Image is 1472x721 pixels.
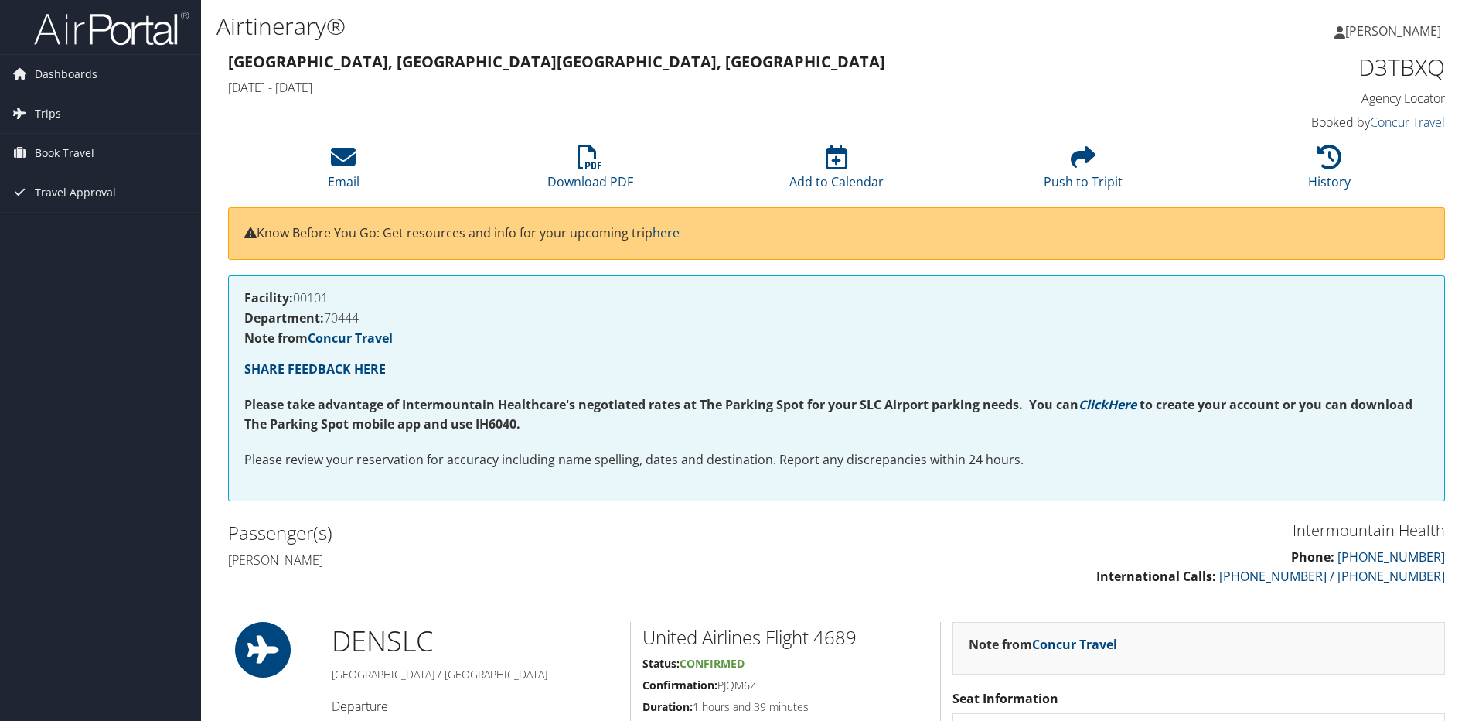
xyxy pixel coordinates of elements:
[332,667,618,682] h5: [GEOGRAPHIC_DATA] / [GEOGRAPHIC_DATA]
[1032,636,1117,653] a: Concur Travel
[332,698,618,715] h4: Departure
[1308,153,1351,190] a: History
[228,51,885,72] strong: [GEOGRAPHIC_DATA], [GEOGRAPHIC_DATA] [GEOGRAPHIC_DATA], [GEOGRAPHIC_DATA]
[547,153,633,190] a: Download PDF
[244,312,1429,324] h4: 70444
[35,94,61,133] span: Trips
[1158,51,1445,84] h1: D3TBXQ
[680,656,745,671] span: Confirmed
[969,636,1117,653] strong: Note from
[1044,153,1123,190] a: Push to Tripit
[642,678,717,692] strong: Confirmation:
[1370,114,1445,131] a: Concur Travel
[653,224,680,241] a: here
[216,10,1043,43] h1: Airtinerary®
[328,153,359,190] a: Email
[1158,114,1445,131] h4: Booked by
[34,10,189,46] img: airportal-logo.png
[642,624,929,651] h2: United Airlines Flight 4689
[1108,396,1136,413] a: Here
[332,622,618,661] h1: DEN SLC
[642,678,929,693] h5: PJQM6Z
[228,552,825,569] h4: [PERSON_NAME]
[244,360,386,378] a: SHARE FEEDBACK HERE
[228,520,825,546] h2: Passenger(s)
[642,699,929,715] h5: 1 hours and 39 minutes
[1291,548,1334,566] strong: Phone:
[244,292,1429,304] h4: 00101
[1337,548,1445,566] a: [PHONE_NUMBER]
[244,396,1078,413] strong: Please take advantage of Intermountain Healthcare's negotiated rates at The Parking Spot for your...
[642,656,680,671] strong: Status:
[642,699,693,714] strong: Duration:
[35,173,116,212] span: Travel Approval
[244,289,293,306] strong: Facility:
[244,224,1429,244] p: Know Before You Go: Get resources and info for your upcoming trip
[1219,568,1445,585] a: [PHONE_NUMBER] / [PHONE_NUMBER]
[789,153,884,190] a: Add to Calendar
[848,520,1445,542] h3: Intermountain Health
[244,330,393,347] strong: Note from
[1345,22,1441,39] span: [PERSON_NAME]
[308,330,393,347] a: Concur Travel
[952,690,1058,707] strong: Seat Information
[1078,396,1108,413] a: Click
[1158,90,1445,107] h4: Agency Locator
[228,79,1135,96] h4: [DATE] - [DATE]
[35,55,97,94] span: Dashboards
[244,450,1429,470] p: Please review your reservation for accuracy including name spelling, dates and destination. Repor...
[1334,8,1457,54] a: [PERSON_NAME]
[244,309,324,326] strong: Department:
[35,134,94,173] span: Book Travel
[1096,568,1216,585] strong: International Calls:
